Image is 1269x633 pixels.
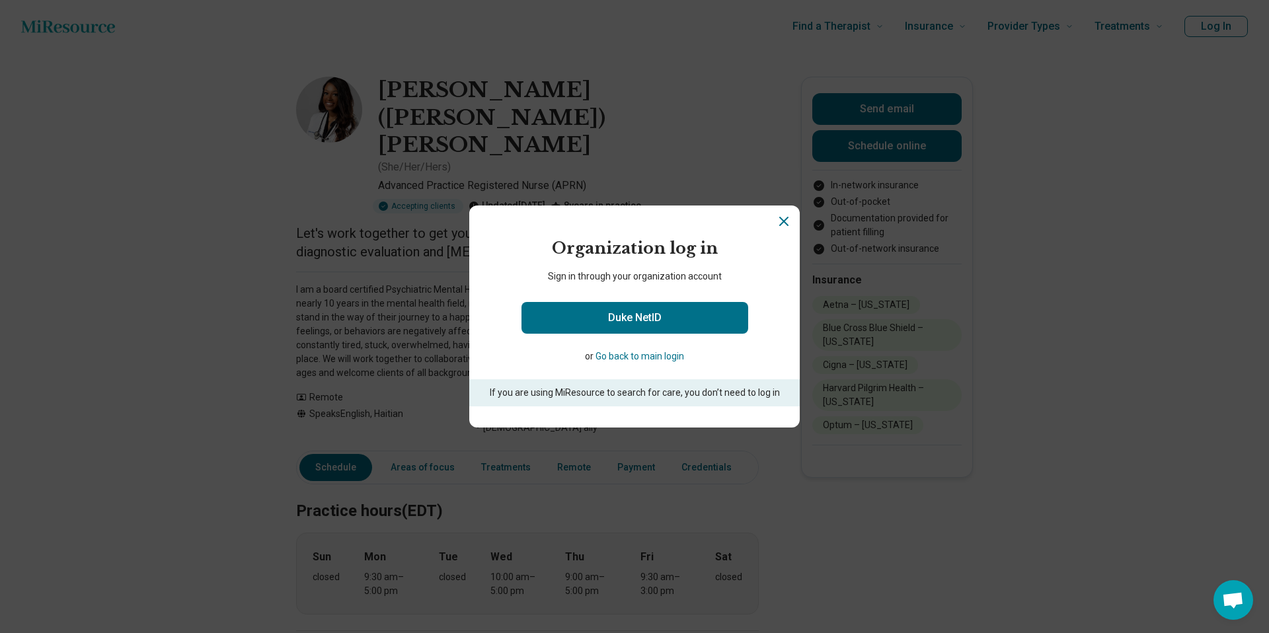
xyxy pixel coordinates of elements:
[596,350,684,363] button: Go back to main login
[469,205,800,428] section: Login Dialog
[476,350,793,363] p: or
[469,379,800,406] p: If you are using MiResource to search for care, you don’t need to log in
[776,213,792,229] button: Close
[469,237,800,260] h2: Organization log in
[469,270,800,283] p: Sign in through your organization account
[521,302,748,334] a: Duke NetID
